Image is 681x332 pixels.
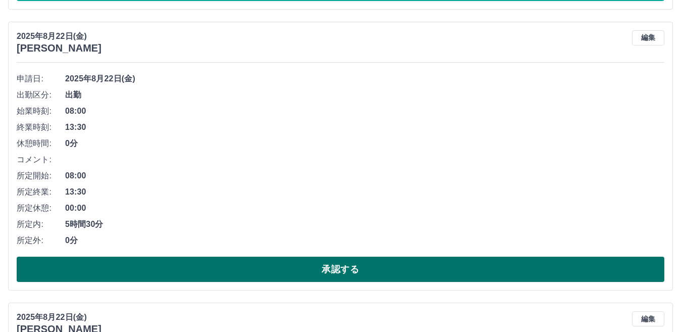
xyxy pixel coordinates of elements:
span: 08:00 [65,170,664,182]
span: 所定内: [17,218,65,230]
span: 0分 [65,137,664,150]
span: 08:00 [65,105,664,117]
button: 承認する [17,257,664,282]
span: 5時間30分 [65,218,664,230]
button: 編集 [632,311,664,326]
p: 2025年8月22日(金) [17,30,101,42]
span: 出勤 [65,89,664,101]
span: 13:30 [65,121,664,133]
span: 休憩時間: [17,137,65,150]
span: 13:30 [65,186,664,198]
span: 所定開始: [17,170,65,182]
span: 00:00 [65,202,664,214]
p: 2025年8月22日(金) [17,311,101,323]
span: 所定外: [17,234,65,247]
span: 所定休憩: [17,202,65,214]
span: 申請日: [17,73,65,85]
span: 0分 [65,234,664,247]
button: 編集 [632,30,664,45]
span: 始業時刻: [17,105,65,117]
span: 終業時刻: [17,121,65,133]
span: 2025年8月22日(金) [65,73,664,85]
span: 出勤区分: [17,89,65,101]
span: コメント: [17,154,65,166]
h3: [PERSON_NAME] [17,42,101,54]
span: 所定終業: [17,186,65,198]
